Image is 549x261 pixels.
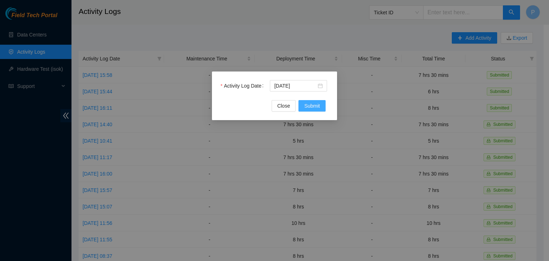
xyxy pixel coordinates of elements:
[277,102,290,110] span: Close
[221,80,266,92] label: Activity Log Date
[304,102,320,110] span: Submit
[272,100,296,112] button: Close
[298,100,326,112] button: Submit
[274,82,316,90] input: Activity Log Date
